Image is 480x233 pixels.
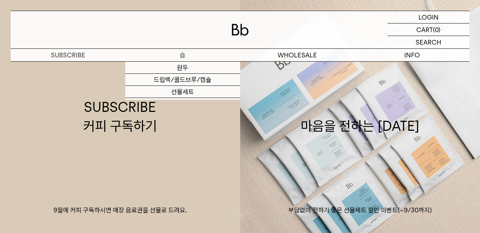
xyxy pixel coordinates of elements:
[125,86,240,98] a: 선물세트
[416,24,433,36] p: CART
[416,36,441,48] p: SEARCH
[125,49,240,61] a: 숍
[232,24,249,36] img: 로고
[355,49,469,61] p: INFO
[240,49,355,61] p: WHOLESALE
[387,24,469,36] a: CART (0)
[418,11,439,23] p: LOGIN
[83,98,157,135] div: SUBSCRIBE 커피 구독하기
[11,49,125,61] a: SUBSCRIBE
[125,62,240,74] a: 원두
[125,74,240,86] a: 드립백/콜드브루/캡슐
[433,24,441,36] p: (0)
[125,98,240,110] a: 커피용품
[301,98,420,135] div: 마음을 전하는 [DATE]
[387,11,469,24] a: LOGIN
